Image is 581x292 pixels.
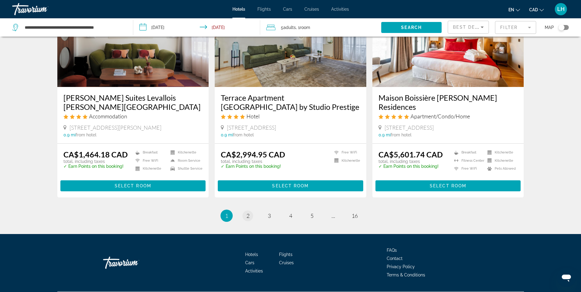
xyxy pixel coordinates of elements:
[378,150,443,159] ins: CA$5,601.74 CAD
[63,113,203,120] div: 4 star Accommodation
[391,132,411,137] span: from hotel
[221,164,285,169] p: ✓ Earn Points on this booking!
[167,166,203,171] li: Shuttle Service
[283,25,296,30] span: Adults
[132,166,167,171] li: Kitchenette
[272,183,309,188] span: Select Room
[508,7,514,12] span: en
[378,113,518,120] div: 5 star Apartment
[260,18,381,37] button: Travelers: 5 adults, 0 children
[378,93,518,111] a: Maison Boissière [PERSON_NAME] Residences
[545,23,554,32] span: Map
[453,25,485,30] span: Best Deals
[167,158,203,163] li: Room Service
[554,25,569,30] button: Toggle map
[453,23,484,31] mat-select: Sort by
[257,7,271,12] a: Flights
[381,22,442,33] button: Search
[553,3,569,16] button: User Menu
[375,182,521,189] a: Select Room
[218,182,363,189] a: Select Room
[167,150,203,155] li: Kitchenette
[331,158,360,163] li: Kitchenette
[221,150,285,159] ins: CA$2,994.95 CAD
[279,260,294,265] a: Cruises
[331,7,349,12] a: Activities
[484,150,518,155] li: Kitchenette
[387,272,425,277] a: Terms & Conditions
[281,23,296,32] span: 5
[411,113,470,120] span: Apartment/Condo/Home
[232,7,245,12] a: Hotels
[557,268,576,287] iframe: Button to launch messaging window
[63,159,128,164] p: total, including taxes
[245,269,263,273] a: Activities
[331,150,360,155] li: Free WiFi
[495,21,536,34] button: Filter
[89,113,127,120] span: Accommodation
[132,158,167,163] li: Free WiFi
[245,260,254,265] a: Cars
[387,264,415,269] a: Privacy Policy
[283,7,292,12] a: Cars
[60,182,206,189] a: Select Room
[529,5,544,14] button: Change currency
[279,252,292,257] a: Flights
[63,164,128,169] p: ✓ Earn Points on this booking!
[60,180,206,191] button: Select Room
[310,212,314,219] span: 5
[451,166,484,171] li: Free WiFi
[221,93,360,111] a: Terrace Apartment [GEOGRAPHIC_DATA] by Studio Prestige
[225,212,228,219] span: 1
[132,150,167,155] li: Breakfast
[221,132,233,137] span: 0.9 mi
[484,166,518,171] li: Pets Allowed
[221,113,360,120] div: 4 star Hotel
[268,212,271,219] span: 3
[63,93,203,111] a: [PERSON_NAME] Suites Levallois [PERSON_NAME][GEOGRAPHIC_DATA]
[378,132,391,137] span: 0.9 mi
[451,158,484,163] li: Fitness Center
[296,23,310,32] span: , 1
[289,212,292,219] span: 4
[378,164,443,169] p: ✓ Earn Points on this booking!
[12,1,73,17] a: Travorium
[387,256,403,261] a: Contact
[227,124,276,131] span: [STREET_ADDRESS]
[115,183,151,188] span: Select Room
[300,25,310,30] span: Room
[63,132,76,137] span: 0.9 mi
[245,252,258,257] a: Hotels
[133,18,260,37] button: Check-in date: Nov 27, 2025 Check-out date: Nov 30, 2025
[304,7,319,12] a: Cruises
[70,124,161,131] span: [STREET_ADDRESS][PERSON_NAME]
[352,212,358,219] span: 16
[375,180,521,191] button: Select Room
[76,132,96,137] span: from hotel
[103,254,164,272] a: Travorium
[484,158,518,163] li: Kitchenette
[529,7,538,12] span: CAD
[246,113,260,120] span: Hotel
[378,159,443,164] p: total, including taxes
[246,212,249,219] span: 2
[63,150,128,159] ins: CA$1,464.18 CAD
[218,180,363,191] button: Select Room
[385,124,434,131] span: [STREET_ADDRESS]
[451,150,484,155] li: Breakfast
[387,248,397,253] a: FAQs
[233,132,254,137] span: from hotel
